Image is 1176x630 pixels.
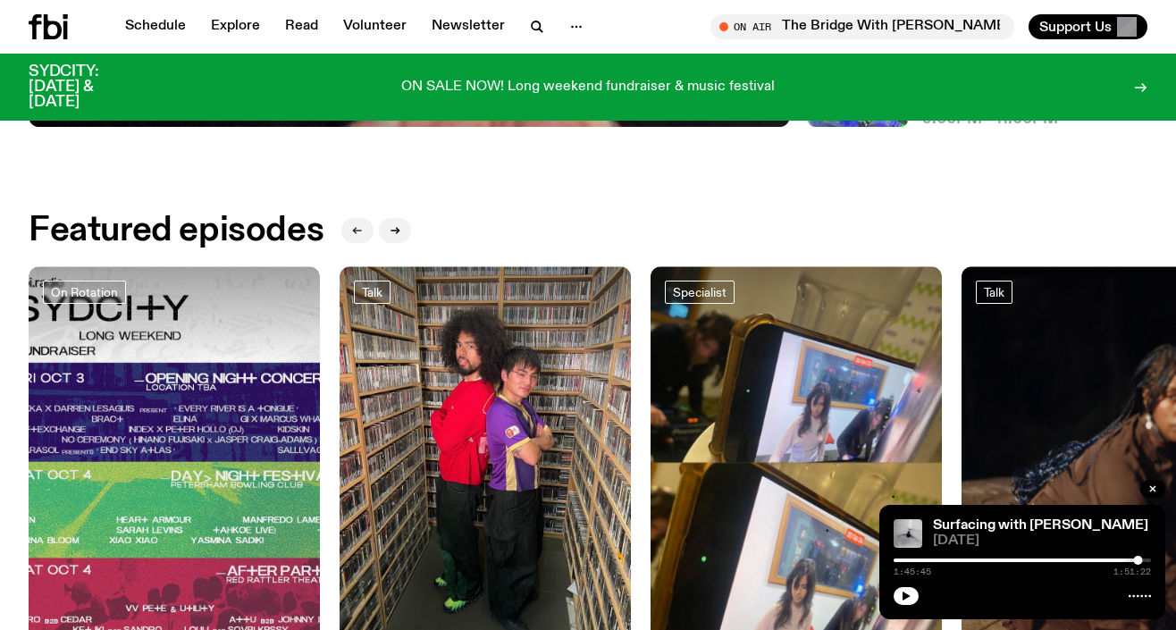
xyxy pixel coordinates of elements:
[43,281,126,304] a: On Rotation
[1039,19,1112,35] span: Support Us
[354,281,391,304] a: Talk
[29,214,323,247] h2: Featured episodes
[665,281,735,304] a: Specialist
[401,80,775,96] p: ON SALE NOW! Long weekend fundraiser & music festival
[933,518,1148,533] a: Surfacing with [PERSON_NAME]
[673,286,727,299] span: Specialist
[894,567,931,576] span: 1:45:45
[1113,567,1151,576] span: 1:51:22
[710,14,1014,39] button: On AirThe Bridge With [PERSON_NAME]
[984,286,1004,299] span: Talk
[274,14,329,39] a: Read
[933,534,1151,548] span: [DATE]
[1029,14,1147,39] button: Support Us
[51,286,118,299] span: On Rotation
[362,286,382,299] span: Talk
[29,64,143,110] h3: SYDCITY: [DATE] & [DATE]
[421,14,516,39] a: Newsletter
[976,281,1012,304] a: Talk
[332,14,417,39] a: Volunteer
[114,14,197,39] a: Schedule
[200,14,271,39] a: Explore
